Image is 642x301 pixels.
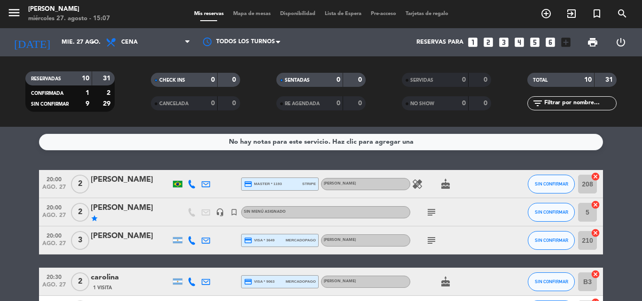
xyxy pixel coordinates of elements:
[528,175,575,193] button: SIN CONFIRMAR
[232,100,238,107] strong: 0
[244,236,252,245] i: credit_card
[244,180,252,188] i: credit_card
[244,278,252,286] i: credit_card
[42,230,66,240] span: 20:00
[71,203,89,222] span: 2
[91,271,171,284] div: carolina
[42,173,66,184] span: 20:00
[529,36,541,48] i: looks_5
[412,178,423,190] i: healing
[584,77,592,83] strong: 10
[71,175,89,193] span: 2
[86,90,89,96] strong: 1
[358,77,364,83] strong: 0
[232,77,238,83] strong: 0
[324,279,356,283] span: [PERSON_NAME]
[159,101,188,106] span: CANCELADA
[615,37,626,48] i: power_settings_new
[91,230,171,242] div: [PERSON_NAME]
[121,39,138,46] span: Cena
[93,284,112,292] span: 1 Visita
[324,182,356,185] span: [PERSON_NAME]
[286,278,316,285] span: mercadopago
[31,91,63,96] span: CONFIRMADA
[28,14,110,23] div: miércoles 27. agosto - 15:07
[566,8,577,19] i: exit_to_app
[229,137,414,147] div: No hay notas para este servicio. Haz clic para agregar una
[426,235,437,246] i: subject
[285,78,310,83] span: SENTADAS
[560,36,572,48] i: add_box
[462,100,466,107] strong: 0
[7,32,57,53] i: [DATE]
[7,6,21,20] i: menu
[617,8,628,19] i: search
[42,282,66,293] span: ago. 27
[71,272,89,291] span: 2
[591,200,600,209] i: cancel
[528,272,575,291] button: SIN CONFIRMAR
[286,237,316,243] span: mercadopago
[591,228,600,238] i: cancel
[513,36,525,48] i: looks_4
[587,37,598,48] span: print
[540,8,552,19] i: add_circle_outline
[440,276,451,287] i: cake
[42,271,66,282] span: 20:30
[82,75,89,82] strong: 10
[528,231,575,250] button: SIN CONFIRMAR
[86,100,89,107] strong: 9
[591,172,600,181] i: cancel
[410,101,434,106] span: NO SHOW
[71,231,89,250] span: 3
[31,102,69,107] span: SIN CONFIRMAR
[484,77,489,83] strong: 0
[91,215,98,222] i: star
[211,100,215,107] strong: 0
[484,100,489,107] strong: 0
[159,78,185,83] span: CHECK INS
[482,36,494,48] i: looks_two
[211,77,215,83] strong: 0
[103,75,112,82] strong: 31
[42,201,66,212] span: 20:00
[228,11,275,16] span: Mapa de mesas
[324,238,356,242] span: [PERSON_NAME]
[498,36,510,48] i: looks_3
[87,37,99,48] i: arrow_drop_down
[91,174,171,186] div: [PERSON_NAME]
[410,78,433,83] span: SERVIDAS
[285,101,320,106] span: RE AGENDADA
[544,36,556,48] i: looks_6
[244,180,282,188] span: master * 1193
[337,100,340,107] strong: 0
[28,5,110,14] div: [PERSON_NAME]
[31,77,61,81] span: RESERVADAS
[244,210,286,214] span: Sin menú asignado
[591,8,603,19] i: turned_in_not
[401,11,453,16] span: Tarjetas de regalo
[230,208,238,216] i: turned_in_not
[366,11,401,16] span: Pre-acceso
[302,181,316,187] span: stripe
[528,203,575,222] button: SIN CONFIRMAR
[607,28,635,56] div: LOG OUT
[426,207,437,218] i: subject
[275,11,320,16] span: Disponibilidad
[7,6,21,23] button: menu
[535,238,568,243] span: SIN CONFIRMAR
[416,39,463,46] span: Reservas para
[91,202,171,214] div: [PERSON_NAME]
[216,208,224,216] i: headset_mic
[320,11,366,16] span: Lista de Espera
[535,181,568,186] span: SIN CONFIRMAR
[440,178,451,190] i: cake
[591,270,600,279] i: cancel
[535,209,568,215] span: SIN CONFIRMAR
[42,212,66,223] span: ago. 27
[535,279,568,284] span: SIN CONFIRMAR
[533,78,548,83] span: TOTAL
[42,240,66,251] span: ago. 27
[532,98,543,109] i: filter_list
[605,77,615,83] strong: 31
